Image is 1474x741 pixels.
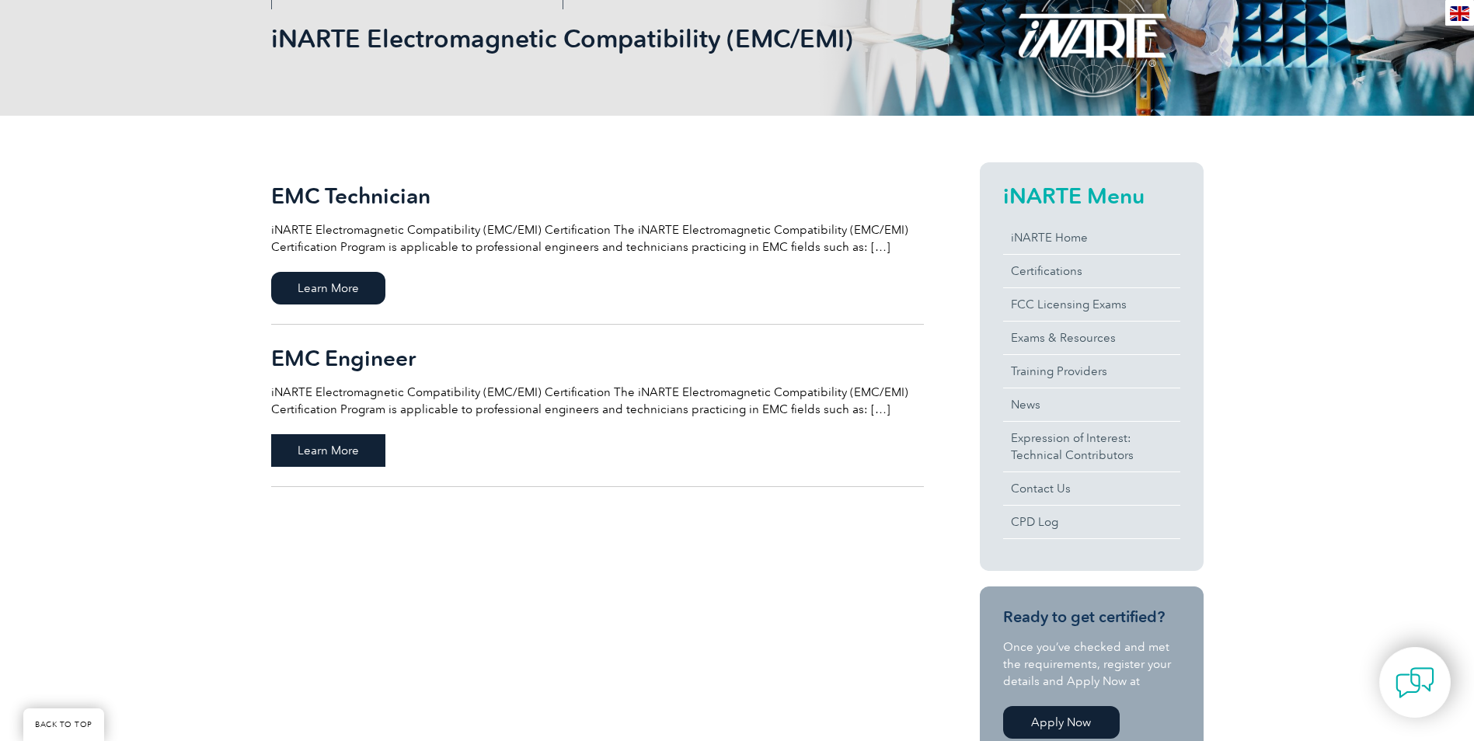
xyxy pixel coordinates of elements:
[271,272,385,304] span: Learn More
[1003,322,1180,354] a: Exams & Resources
[271,346,924,370] h2: EMC Engineer
[271,23,868,54] h1: iNARTE Electromagnetic Compatibility (EMC/EMI)
[271,221,924,256] p: iNARTE Electromagnetic Compatibility (EMC/EMI) Certification The iNARTE Electromagnetic Compatibi...
[1003,506,1180,538] a: CPD Log
[1003,288,1180,321] a: FCC Licensing Exams
[271,434,385,467] span: Learn More
[1003,221,1180,254] a: iNARTE Home
[1003,472,1180,505] a: Contact Us
[271,162,924,325] a: EMC Technician iNARTE Electromagnetic Compatibility (EMC/EMI) Certification The iNARTE Electromag...
[1450,6,1469,21] img: en
[1003,388,1180,421] a: News
[1003,255,1180,287] a: Certifications
[1003,355,1180,388] a: Training Providers
[271,384,924,418] p: iNARTE Electromagnetic Compatibility (EMC/EMI) Certification The iNARTE Electromagnetic Compatibi...
[1003,706,1120,739] a: Apply Now
[271,183,924,208] h2: EMC Technician
[23,708,104,741] a: BACK TO TOP
[1003,607,1180,627] h3: Ready to get certified?
[1396,663,1434,702] img: contact-chat.png
[1003,183,1180,208] h2: iNARTE Menu
[271,325,924,487] a: EMC Engineer iNARTE Electromagnetic Compatibility (EMC/EMI) Certification The iNARTE Electromagne...
[1003,422,1180,471] a: Expression of Interest:Technical Contributors
[1003,638,1180,690] p: Once you’ve checked and met the requirements, register your details and Apply Now at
